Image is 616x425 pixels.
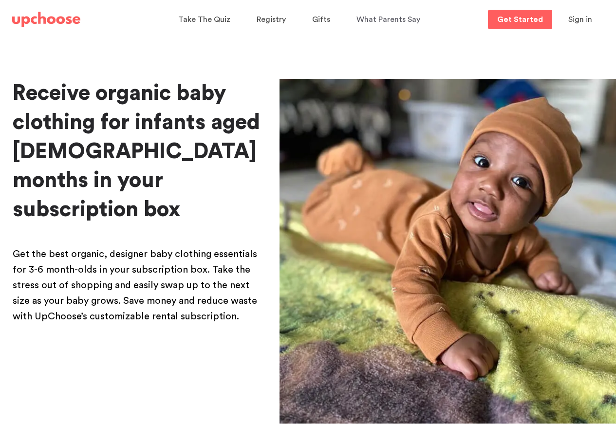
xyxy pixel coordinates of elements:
h1: Receive organic baby clothing for infants aged [DEMOGRAPHIC_DATA] months in your subscription box [13,79,264,224]
a: Gifts [312,10,333,29]
span: What Parents Say [356,16,420,23]
a: What Parents Say [356,10,423,29]
a: Registry [257,10,289,29]
p: Get Started [497,16,543,23]
span: Get the best organic, designer baby clothing essentials for 3-6 month-olds in your subscription b... [13,249,257,321]
a: Take The Quiz [178,10,233,29]
a: UpChoose [12,10,80,30]
a: Get Started [488,10,552,29]
span: Registry [257,16,286,23]
span: Gifts [312,16,330,23]
button: Sign in [556,10,604,29]
span: Sign in [568,16,592,23]
img: UpChoose [12,12,80,27]
span: Take The Quiz [178,16,230,23]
